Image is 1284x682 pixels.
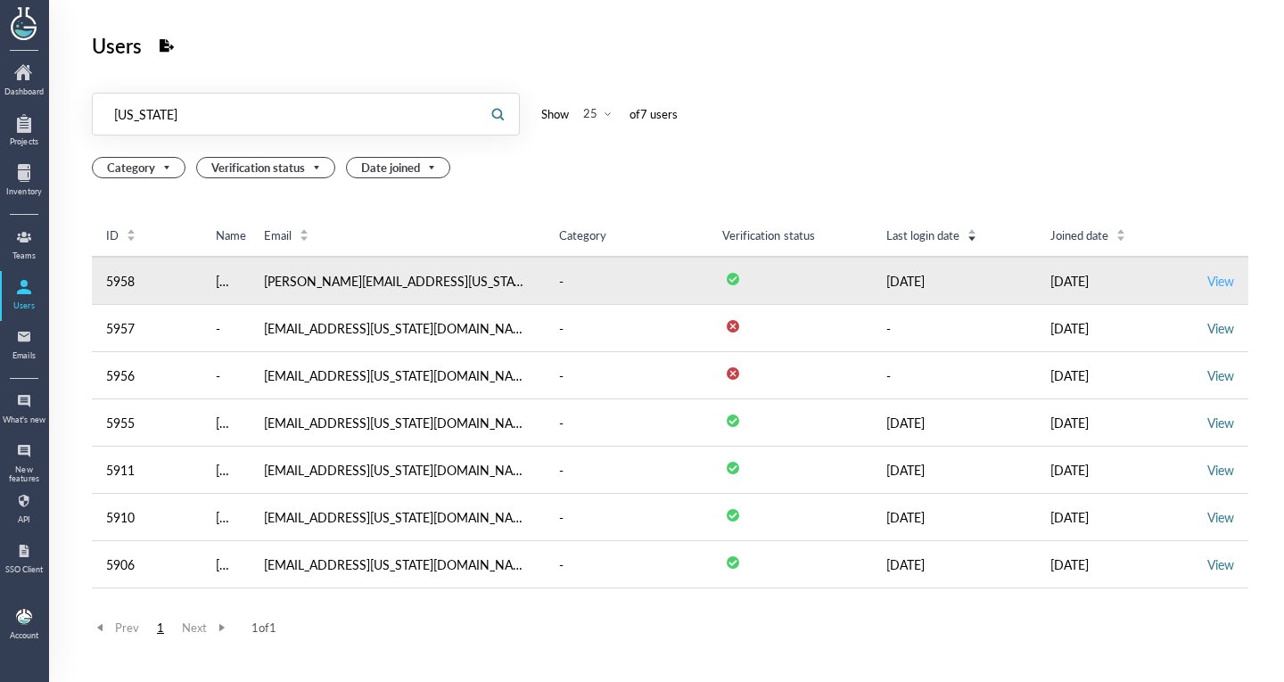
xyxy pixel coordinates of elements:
[150,620,171,636] span: 1
[559,412,564,433] div: -
[92,352,202,399] td: 5956
[299,226,309,232] i: icon: caret-up
[202,494,250,541] td: Lee Ann Williams
[1050,506,1186,528] div: [DATE]
[2,565,46,574] div: SSO Client
[886,227,959,243] span: Last login date
[559,459,564,481] div: -
[3,1,45,43] img: genemod logo
[967,226,977,242] div: Sort
[1207,508,1234,526] a: View
[886,554,1022,575] div: [DATE]
[2,137,46,146] div: Projects
[251,620,276,636] span: 1 of 1
[1050,317,1186,339] div: [DATE]
[216,227,246,243] span: Name
[2,515,46,524] div: API
[2,487,46,533] a: API
[299,234,309,239] i: icon: caret-down
[92,494,202,541] td: 5910
[2,437,46,483] a: New features
[2,273,46,319] a: Users
[722,226,814,243] span: Verification status
[886,506,1022,528] div: [DATE]
[202,399,250,447] td: Stephanie Gyasi
[1050,412,1186,433] div: [DATE]
[92,29,142,62] div: Users
[127,226,136,232] i: icon: caret-up
[10,631,38,640] div: Account
[1050,365,1186,386] div: [DATE]
[202,352,250,399] td: -
[886,412,1022,433] div: [DATE]
[2,223,46,269] a: Teams
[559,554,564,575] div: -
[2,59,46,105] a: Dashboard
[559,226,606,243] span: Category
[1116,234,1126,239] i: icon: caret-down
[250,494,545,541] td: [EMAIL_ADDRESS][US_STATE][DOMAIN_NAME]
[202,447,250,494] td: Lynn Petrik
[1050,227,1108,243] span: Joined date
[250,399,545,447] td: [EMAIL_ADDRESS][US_STATE][DOMAIN_NAME]
[1115,226,1126,242] div: Sort
[1207,366,1234,384] a: View
[264,227,292,243] span: Email
[1050,270,1186,292] div: [DATE]
[559,317,564,339] div: -
[2,87,46,96] div: Dashboard
[2,251,46,260] div: Teams
[250,541,545,588] td: [EMAIL_ADDRESS][US_STATE][DOMAIN_NAME]
[1207,319,1234,337] a: View
[250,305,545,352] td: [EMAIL_ADDRESS][US_STATE][DOMAIN_NAME]
[1207,414,1234,431] a: View
[182,620,230,636] span: Next
[2,415,46,424] div: What's new
[92,620,139,636] span: Prev
[2,351,46,360] div: Emails
[92,305,202,352] td: 5957
[2,109,46,155] a: Projects
[886,270,1022,292] div: [DATE]
[541,103,678,125] div: Show of 7 user s
[967,234,977,239] i: icon: caret-down
[16,609,32,625] img: b9474ba4-a536-45cc-a50d-c6e2543a7ac2.jpeg
[92,399,202,447] td: 5955
[559,506,564,528] div: -
[2,187,46,196] div: Inventory
[127,234,136,239] i: icon: caret-down
[202,541,250,588] td: Kristine Ensign
[872,305,1036,352] td: -
[2,537,46,583] a: SSO Client
[299,226,309,242] div: Sort
[2,159,46,205] a: Inventory
[967,226,977,232] i: icon: caret-up
[1050,459,1186,481] div: [DATE]
[2,323,46,369] a: Emails
[1116,226,1126,232] i: icon: caret-up
[872,352,1036,399] td: -
[126,226,136,242] div: Sort
[250,352,545,399] td: [EMAIL_ADDRESS][US_STATE][DOMAIN_NAME]
[559,365,564,386] div: -
[1207,461,1234,479] a: View
[202,257,250,305] td: Tiffani Hart
[886,459,1022,481] div: [DATE]
[583,105,597,121] div: 25
[250,257,545,305] td: [PERSON_NAME][EMAIL_ADDRESS][US_STATE][DOMAIN_NAME]
[2,465,46,484] div: New features
[92,541,202,588] td: 5906
[107,158,174,177] span: Category
[1207,272,1234,290] a: View
[1050,554,1186,575] div: [DATE]
[202,305,250,352] td: -
[92,447,202,494] td: 5911
[250,447,545,494] td: [EMAIL_ADDRESS][US_STATE][DOMAIN_NAME]
[559,270,564,292] div: -
[361,158,439,177] span: Date joined
[92,257,202,305] td: 5958
[211,158,324,177] span: Verification status
[2,387,46,433] a: What's new
[1207,555,1234,573] a: View
[2,301,46,310] div: Users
